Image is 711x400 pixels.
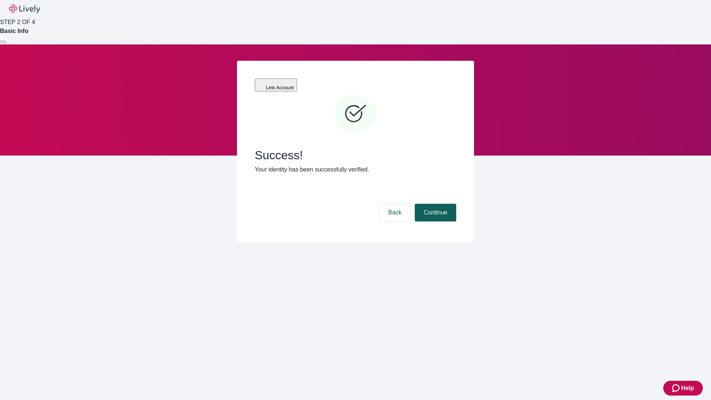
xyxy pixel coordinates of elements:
button: Back [379,204,410,221]
img: Lively [9,4,40,13]
span: Success! [255,148,456,162]
button: Link Account [255,79,297,91]
p: Your identity has been successfully verified. [255,165,456,174]
span: Help [681,384,694,393]
svg: Zendesk support icon [672,384,681,393]
button: Continue [415,204,456,221]
svg: Checkmark icon [333,92,378,136]
button: Zendesk support iconHelp [663,381,703,396]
